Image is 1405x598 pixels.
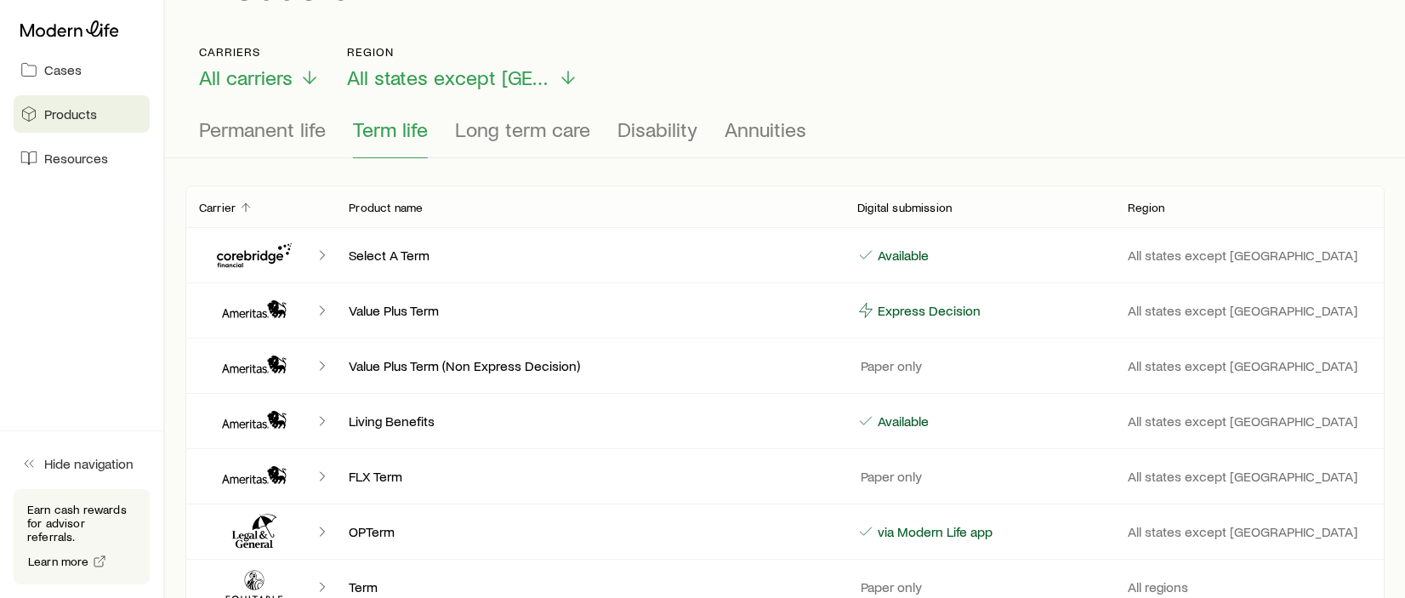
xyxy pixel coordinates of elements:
[199,117,1371,158] div: Product types
[349,468,830,485] p: FLX Term
[199,117,326,141] span: Permanent life
[347,65,551,89] span: All states except [GEOGRAPHIC_DATA]
[349,302,830,319] p: Value Plus Term
[1128,413,1371,430] p: All states except [GEOGRAPHIC_DATA]
[14,95,150,133] a: Products
[349,247,830,264] p: Select A Term
[44,105,97,122] span: Products
[27,503,136,544] p: Earn cash rewards for advisor referrals.
[1128,201,1164,214] p: Region
[455,117,590,141] span: Long term care
[857,468,922,485] p: Paper only
[349,413,830,430] p: Living Benefits
[349,201,423,214] p: Product name
[874,302,981,319] p: Express Decision
[725,117,806,141] span: Annuities
[1128,247,1371,264] p: All states except [GEOGRAPHIC_DATA]
[28,555,89,567] span: Learn more
[1128,523,1371,540] p: All states except [GEOGRAPHIC_DATA]
[617,117,697,141] span: Disability
[347,45,578,59] p: Region
[44,150,108,167] span: Resources
[874,523,993,540] p: via Modern Life app
[14,51,150,88] a: Cases
[14,140,150,177] a: Resources
[1128,302,1371,319] p: All states except [GEOGRAPHIC_DATA]
[199,201,236,214] p: Carrier
[349,578,830,595] p: Term
[347,45,578,90] button: RegionAll states except [GEOGRAPHIC_DATA]
[349,357,830,374] p: Value Plus Term (Non Express Decision)
[857,578,922,595] p: Paper only
[44,455,134,472] span: Hide navigation
[14,445,150,482] button: Hide navigation
[1128,468,1371,485] p: All states except [GEOGRAPHIC_DATA]
[1128,578,1371,595] p: All regions
[874,247,929,264] p: Available
[353,117,428,141] span: Term life
[199,45,320,59] p: Carriers
[44,61,82,78] span: Cases
[349,523,830,540] p: OPTerm
[199,65,293,89] span: All carriers
[874,413,929,430] p: Available
[14,489,150,584] div: Earn cash rewards for advisor referrals.Learn more
[199,45,320,90] button: CarriersAll carriers
[857,201,952,214] p: Digital submission
[1128,357,1371,374] p: All states except [GEOGRAPHIC_DATA]
[857,357,922,374] p: Paper only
